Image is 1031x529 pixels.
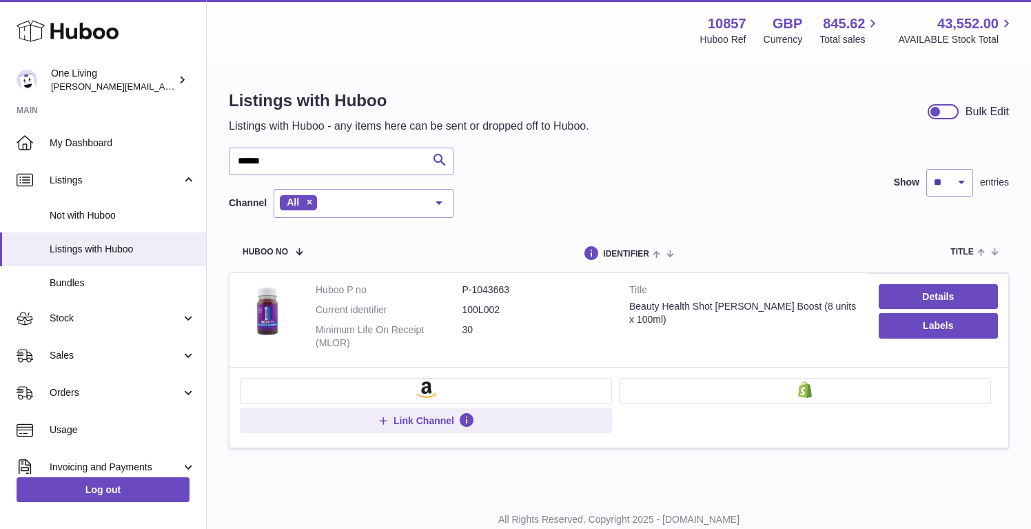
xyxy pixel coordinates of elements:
[240,408,612,433] button: Link Channel
[50,137,196,150] span: My Dashboard
[50,386,181,399] span: Orders
[898,14,1014,46] a: 43,552.00 AVAILABLE Stock Total
[700,33,746,46] div: Huboo Ref
[708,14,746,33] strong: 10857
[50,209,196,222] span: Not with Huboo
[966,104,1009,119] div: Bulk Edit
[879,313,998,338] button: Labels
[629,283,858,300] strong: Title
[603,250,649,259] span: identifier
[394,415,454,427] span: Link Channel
[823,14,865,33] span: 845.62
[316,283,462,297] dt: Huboo P no
[240,283,295,339] img: Beauty Health Shot Berry Boost (8 units x 100ml)
[894,176,919,189] label: Show
[980,176,1009,189] span: entries
[229,119,589,134] p: Listings with Huboo - any items here can be sent or dropped off to Huboo.
[17,477,190,502] a: Log out
[50,243,196,256] span: Listings with Huboo
[218,513,1020,526] p: All Rights Reserved. Copyright 2025 - [DOMAIN_NAME]
[243,248,288,257] span: Huboo no
[462,323,609,350] dd: 30
[50,174,181,187] span: Listings
[462,283,609,297] dd: P-1043663
[773,14,802,33] strong: GBP
[462,303,609,317] dd: 100L002
[50,423,196,437] span: Usage
[287,197,299,208] span: All
[50,349,181,362] span: Sales
[51,67,175,93] div: One Living
[764,33,803,46] div: Currency
[17,70,37,90] img: Jessica@oneliving.com
[950,248,973,257] span: title
[50,277,196,290] span: Bundles
[51,81,276,92] span: [PERSON_NAME][EMAIL_ADDRESS][DOMAIN_NAME]
[819,14,881,46] a: 845.62 Total sales
[416,381,436,398] img: amazon-small.png
[229,197,267,210] label: Channel
[629,300,858,326] div: Beauty Health Shot [PERSON_NAME] Boost (8 units x 100ml)
[798,381,813,398] img: shopify-small.png
[937,14,999,33] span: 43,552.00
[316,323,462,350] dt: Minimum Life On Receipt (MLOR)
[879,284,998,309] a: Details
[898,33,1014,46] span: AVAILABLE Stock Total
[229,90,589,112] h1: Listings with Huboo
[819,33,881,46] span: Total sales
[50,312,181,325] span: Stock
[50,461,181,474] span: Invoicing and Payments
[316,303,462,317] dt: Current identifier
